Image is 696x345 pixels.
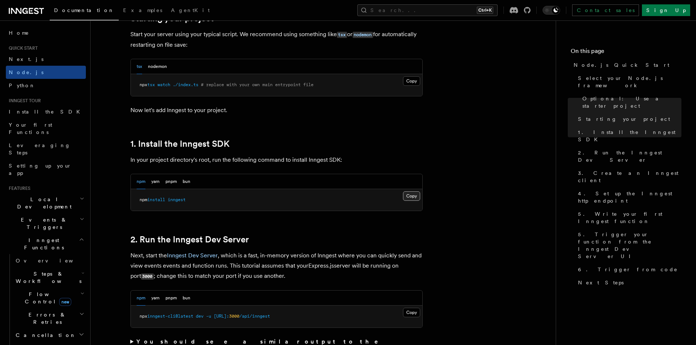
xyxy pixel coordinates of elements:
span: Events & Triggers [6,216,80,231]
a: AgentKit [167,2,214,20]
button: nodemon [148,59,167,74]
button: Search...Ctrl+K [357,4,498,16]
button: Local Development [6,193,86,213]
span: Select your Node.js framework [578,74,681,89]
span: 5. Trigger your function from the Inngest Dev Server UI [578,231,681,260]
kbd: Ctrl+K [477,7,493,14]
span: Local Development [6,196,80,210]
span: Errors & Retries [13,311,79,326]
span: 1. Install the Inngest SDK [578,129,681,143]
a: Starting your project [575,112,681,126]
a: Leveraging Steps [6,139,86,159]
span: Examples [123,7,162,13]
a: 3. Create an Inngest client [575,166,681,187]
a: tsx [337,31,347,38]
span: Optional: Use a starter project [582,95,681,110]
span: Leveraging Steps [9,142,71,156]
span: 6. Trigger from code [578,266,678,273]
h4: On this page [571,47,681,58]
span: [URL]: [214,314,229,319]
span: ./index.ts [173,82,198,87]
span: 3. Create an Inngest client [578,169,681,184]
a: Sign Up [642,4,690,16]
span: Steps & Workflows [13,270,81,285]
a: Your first Functions [6,118,86,139]
button: yarn [151,174,160,189]
p: Next, start the , which is a fast, in-memory version of Inngest where you can quickly send and vi... [130,250,423,281]
span: new [59,298,71,306]
button: Cancellation [13,329,86,342]
span: inngest-cli@latest [147,314,193,319]
button: Copy [403,308,420,317]
a: Node.js [6,66,86,79]
a: Overview [13,254,86,267]
button: Events & Triggers [6,213,86,234]
span: tsx [147,82,155,87]
button: Flow Controlnew [13,288,86,308]
code: 3000 [141,273,154,280]
button: npm [137,291,145,306]
a: 4. Set up the Inngest http endpoint [575,187,681,207]
a: 5. Trigger your function from the Inngest Dev Server UI [575,228,681,263]
span: Node.js [9,69,43,75]
span: inngest [168,197,186,202]
a: Examples [119,2,167,20]
a: 2. Run the Inngest Dev Server [575,146,681,166]
span: 4. Set up the Inngest http endpoint [578,190,681,204]
span: npx [140,314,147,319]
span: Quick start [6,45,38,51]
span: Install the SDK [9,109,84,115]
span: -u [206,314,211,319]
span: Your first Functions [9,122,52,135]
p: Now let's add Inngest to your project. [130,105,423,115]
button: Errors & Retries [13,308,86,329]
a: 1. Install the Inngest SDK [575,126,681,146]
a: Documentation [50,2,119,20]
a: Next Steps [575,276,681,289]
p: In your project directory's root, run the following command to install Inngest SDK: [130,155,423,165]
a: 1. Install the Inngest SDK [130,139,229,149]
button: bun [183,291,190,306]
span: Next.js [9,56,43,62]
span: Overview [16,258,91,264]
a: 2. Run the Inngest Dev Server [130,234,249,245]
a: Setting up your app [6,159,86,180]
span: Setting up your app [9,163,72,176]
button: Copy [403,191,420,201]
a: Python [6,79,86,92]
span: Cancellation [13,331,76,339]
span: # replace with your own main entrypoint file [201,82,313,87]
span: Next Steps [578,279,624,286]
span: Inngest tour [6,98,41,104]
button: Toggle dark mode [543,6,560,15]
a: 5. Write your first Inngest function [575,207,681,228]
span: Node.js Quick Start [574,61,669,69]
span: Documentation [54,7,114,13]
span: 2. Run the Inngest Dev Server [578,149,681,164]
a: Next.js [6,53,86,66]
span: Python [9,83,35,88]
a: Node.js Quick Start [571,58,681,72]
button: yarn [151,291,160,306]
a: Contact sales [572,4,639,16]
a: Home [6,26,86,39]
span: Inngest Functions [6,237,79,251]
button: pnpm [166,174,177,189]
span: Home [9,29,29,37]
button: tsx [137,59,142,74]
span: /api/inngest [239,314,270,319]
span: dev [196,314,204,319]
button: bun [183,174,190,189]
button: pnpm [166,291,177,306]
a: 6. Trigger from code [575,263,681,276]
button: npm [137,174,145,189]
span: watch [157,82,170,87]
a: nodemon [353,31,373,38]
a: Install the SDK [6,105,86,118]
span: AgentKit [171,7,210,13]
button: Copy [403,76,420,86]
a: Select your Node.js framework [575,72,681,92]
span: 3000 [229,314,239,319]
span: install [147,197,165,202]
span: npm [140,197,147,202]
